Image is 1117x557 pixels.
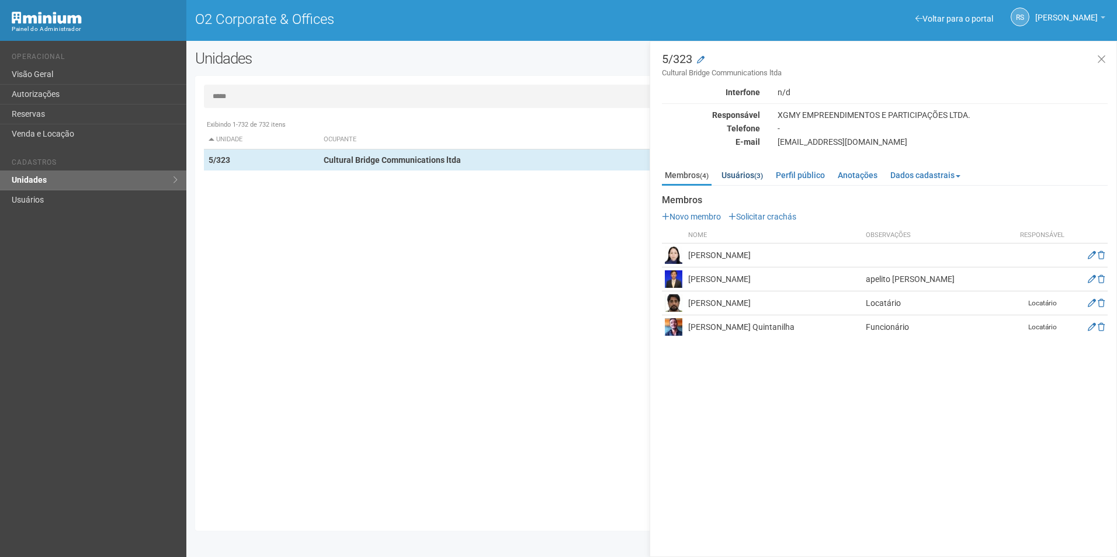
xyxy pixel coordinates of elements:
[12,12,82,24] img: Minium
[1098,322,1105,332] a: Excluir membro
[685,243,863,267] td: [PERSON_NAME]
[773,166,828,184] a: Perfil público
[1088,322,1096,332] a: Editar membro
[1098,298,1105,308] a: Excluir membro
[653,137,769,147] div: E-mail
[12,53,178,65] li: Operacional
[665,246,682,264] img: user.png
[835,166,880,184] a: Anotações
[769,123,1116,134] div: -
[685,267,863,291] td: [PERSON_NAME]
[204,120,1099,130] div: Exibindo 1-732 de 732 itens
[12,158,178,170] li: Cadastros
[769,137,1116,147] div: [EMAIL_ADDRESS][DOMAIN_NAME]
[195,12,643,27] h1: O2 Corporate & Offices
[1013,315,1071,339] td: Locatário
[1035,2,1098,22] span: Rayssa Soares Ribeiro
[653,123,769,134] div: Telefone
[863,267,1013,291] td: apelito [PERSON_NAME]
[653,110,769,120] div: Responsável
[662,166,712,186] a: Membros(4)
[719,166,766,184] a: Usuários(3)
[662,212,721,221] a: Novo membro
[653,87,769,98] div: Interfone
[863,291,1013,315] td: Locatário
[1088,250,1096,260] a: Editar membro
[1088,298,1096,308] a: Editar membro
[729,212,796,221] a: Solicitar crachás
[665,318,682,336] img: user.png
[700,172,709,180] small: (4)
[1088,274,1096,284] a: Editar membro
[863,228,1013,243] th: Observações
[769,110,1116,120] div: XGMY EMPREENDIMENTOS E PARTICIPAÇÕES LTDA.
[754,172,763,180] small: (3)
[685,228,863,243] th: Nome
[209,155,230,165] strong: 5/323
[1013,291,1071,315] td: Locatário
[1098,274,1105,284] a: Excluir membro
[665,294,682,312] img: user.png
[1013,228,1071,243] th: Responsável
[1098,250,1105,260] a: Excluir membro
[195,50,566,67] h2: Unidades
[1011,8,1029,26] a: RS
[662,195,1108,206] strong: Membros
[12,24,178,34] div: Painel do Administrador
[685,291,863,315] td: [PERSON_NAME]
[685,315,863,339] td: [PERSON_NAME] Quintanilha
[665,270,682,288] img: user.png
[324,155,461,165] strong: Cultural Bridge Communications ltda
[887,166,963,184] a: Dados cadastrais
[915,14,993,23] a: Voltar para o portal
[204,130,319,149] th: Unidade: activate to sort column descending
[662,68,1108,78] small: Cultural Bridge Communications ltda
[1035,15,1105,24] a: [PERSON_NAME]
[769,87,1116,98] div: n/d
[662,53,1108,78] h3: 5/323
[319,130,714,149] th: Ocupante: activate to sort column ascending
[697,54,705,66] a: Modificar a unidade
[863,315,1013,339] td: Funcionário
